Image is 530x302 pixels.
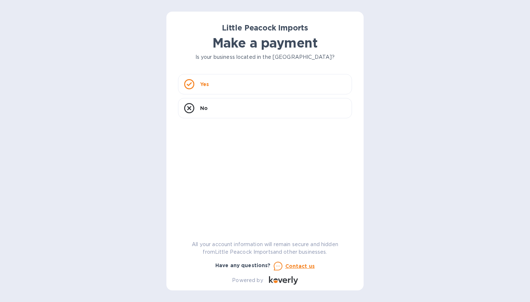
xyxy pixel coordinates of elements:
u: Contact us [285,263,315,269]
p: Is your business located in the [GEOGRAPHIC_DATA]? [178,53,352,61]
p: No [200,105,208,112]
b: Have any questions? [215,262,271,268]
p: Powered by [232,277,263,284]
p: Yes [200,81,209,88]
h1: Make a payment [178,35,352,50]
b: Little Peacock Imports [222,23,308,32]
p: All your account information will remain secure and hidden from Little Peacock Imports and other ... [178,241,352,256]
